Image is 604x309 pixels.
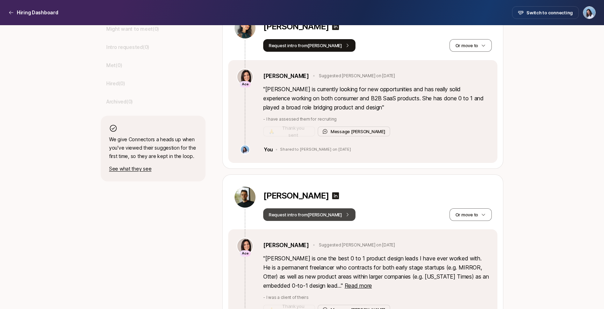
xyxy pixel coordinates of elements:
p: Archived ( 0 ) [106,98,133,106]
p: " [PERSON_NAME] is one the best 0 to 1 product design leads I have ever worked with. He is a perm... [263,254,489,290]
p: Shared to [PERSON_NAME] on [DATE] [280,147,351,152]
img: Dan Tase [583,7,595,19]
p: Hired ( 0 ) [106,79,125,88]
p: " [PERSON_NAME] is currently looking for new opportunities and has really solid experience workin... [263,85,489,112]
p: You [264,145,273,154]
p: Suggested [PERSON_NAME] on [DATE] [319,73,395,79]
p: Hiring Dashboard [17,8,58,17]
img: 71d7b91d_d7cb_43b4_a7ea_a9b2f2cc6e03.jpg [237,69,253,85]
button: Message [PERSON_NAME] [318,127,390,136]
p: See what they see [109,165,197,173]
img: 71d7b91d_d7cb_43b4_a7ea_a9b2f2cc6e03.jpg [237,238,253,254]
button: Or move to [450,39,492,52]
p: Intro requested ( 0 ) [106,43,149,51]
p: - I was a client of theirs [263,294,489,301]
a: [PERSON_NAME] [263,71,309,80]
img: f0936900_d56c_467f_af31_1b3fd38f9a79.jpg [235,187,256,208]
p: Ace [242,251,249,257]
span: Switch to connecting [526,9,573,16]
a: [PERSON_NAME] [263,240,309,250]
span: Read more [345,282,372,289]
button: Switch to connecting [512,6,579,19]
p: Met ( 0 ) [106,61,122,70]
button: Dan Tase [583,6,596,19]
img: 58397a48_bd9f_4008_9047_fc2dea97ea5b.jpg [235,17,256,38]
p: We give Connectors a heads up when you've viewed their suggestion for the first time, so they are... [109,135,197,160]
button: Request intro from[PERSON_NAME] [263,208,355,221]
button: Request intro from[PERSON_NAME] [263,39,355,52]
button: Or move to [450,208,492,221]
p: [PERSON_NAME] [263,191,329,201]
img: 3b21b1e9_db0a_4655_a67f_ab9b1489a185.jpg [241,145,249,154]
p: - I have assessed them for recruiting [263,116,489,122]
p: [PERSON_NAME] [263,22,329,31]
p: Suggested [PERSON_NAME] on [DATE] [319,242,395,248]
p: Might want to meet ( 0 ) [106,25,159,33]
p: Ace [242,81,249,87]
